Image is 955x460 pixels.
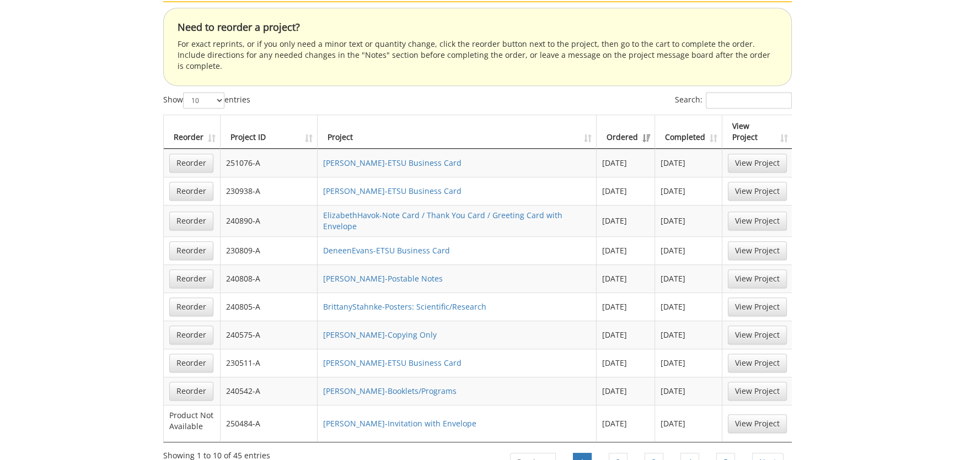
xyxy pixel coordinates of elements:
[728,382,787,401] a: View Project
[169,297,213,316] a: Reorder
[728,354,787,372] a: View Project
[221,293,318,321] td: 240805-A
[221,349,318,377] td: 230511-A
[728,182,787,201] a: View Project
[169,269,213,288] a: Reorder
[655,264,722,293] td: [DATE]
[728,241,787,260] a: View Project
[655,405,722,442] td: [DATE]
[323,158,462,168] a: [PERSON_NAME]-ETSU Business Card
[163,92,250,109] label: Show entries
[169,354,213,372] a: Reorder
[728,154,787,172] a: View Project
[655,349,722,377] td: [DATE]
[323,245,450,256] a: DeneenEvans-ETSU Business Card
[323,301,486,312] a: BrittanyStahnke-Posters: Scientific/Research
[323,210,562,231] a: ElizabethHavok-Note Card / Thank You Card / Greeting Card with Envelope
[597,405,655,442] td: [DATE]
[323,386,457,396] a: [PERSON_NAME]-Booklets/Programs
[221,405,318,442] td: 250484-A
[323,418,476,429] a: [PERSON_NAME]-Invitation with Envelope
[169,182,213,201] a: Reorder
[323,273,443,284] a: [PERSON_NAME]-Postable Notes
[706,92,792,109] input: Search:
[221,264,318,293] td: 240808-A
[597,321,655,349] td: [DATE]
[655,115,722,149] th: Completed: activate to sort column ascending
[728,414,787,433] a: View Project
[655,377,722,405] td: [DATE]
[722,115,792,149] th: View Project: activate to sort column ascending
[597,377,655,405] td: [DATE]
[169,212,213,230] a: Reorder
[597,264,655,293] td: [DATE]
[728,297,787,316] a: View Project
[655,177,722,205] td: [DATE]
[655,321,722,349] td: [DATE]
[164,115,221,149] th: Reorder: activate to sort column ascending
[597,115,655,149] th: Ordered: activate to sort column ascending
[728,269,787,288] a: View Project
[728,326,787,344] a: View Project
[675,92,792,109] label: Search:
[169,410,214,432] p: Product Not Available
[169,154,213,172] a: Reorder
[169,326,213,344] a: Reorder
[323,358,462,368] a: [PERSON_NAME]-ETSU Business Card
[178,39,777,72] p: For exact reprints, or if you only need a minor text or quantity change, click the reorder button...
[597,293,655,321] td: [DATE]
[318,115,597,149] th: Project: activate to sort column ascending
[169,241,213,260] a: Reorder
[221,177,318,205] td: 230938-A
[323,186,462,196] a: [PERSON_NAME]-ETSU Business Card
[323,329,437,340] a: [PERSON_NAME]-Copying Only
[221,149,318,177] td: 251076-A
[728,212,787,230] a: View Project
[597,349,655,377] td: [DATE]
[655,149,722,177] td: [DATE]
[655,205,722,236] td: [DATE]
[597,205,655,236] td: [DATE]
[221,321,318,349] td: 240575-A
[597,236,655,264] td: [DATE]
[221,115,318,149] th: Project ID: activate to sort column ascending
[221,205,318,236] td: 240890-A
[178,22,777,33] h4: Need to reorder a project?
[221,236,318,264] td: 230809-A
[183,92,224,109] select: Showentries
[655,293,722,321] td: [DATE]
[597,177,655,205] td: [DATE]
[655,236,722,264] td: [DATE]
[221,377,318,405] td: 240542-A
[169,382,213,401] a: Reorder
[597,149,655,177] td: [DATE]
